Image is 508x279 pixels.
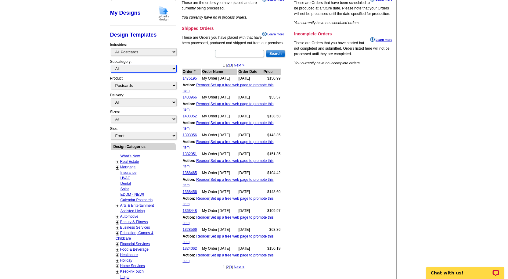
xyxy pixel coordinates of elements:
a: + [116,258,119,263]
a: Set up a free web page to promote this item [183,121,274,131]
td: My Order [DATE] [202,151,237,157]
td: | [182,139,281,150]
a: Reorder [196,234,209,238]
a: 2 [227,265,229,269]
a: 1382951 [183,152,197,156]
div: Sizes: [110,109,176,126]
a: Reorder [196,215,209,220]
td: | [182,195,281,207]
div: Design Categories [111,144,176,149]
b: Action: [183,215,195,220]
b: Action: [183,102,195,106]
td: My Order [DATE] [202,94,237,100]
td: [DATE] [238,151,263,157]
iframe: LiveChat chat widget [422,260,508,279]
a: Dental [121,181,131,186]
h3: Shipped Orders [182,26,286,31]
td: [DATE] [238,113,263,119]
a: 2 [227,63,229,67]
a: Set up a free web page to promote this item [183,140,274,149]
td: $104.42 [263,170,281,176]
div: Side: [110,126,176,140]
td: [DATE] [238,132,263,138]
td: | [182,233,281,245]
th: Order Name [202,69,237,75]
p: These are Orders you have placed with that have been processed, produced and shipped out from our... [182,35,286,46]
a: Healthcare [120,253,138,257]
div: 1 | | | [182,63,286,68]
td: $109.97 [263,208,281,214]
a: + [116,220,119,225]
b: Action: [183,83,195,87]
a: Design Templates [110,32,157,38]
a: Reorder [196,83,209,87]
td: [DATE] [238,94,263,100]
a: Solar [121,187,129,191]
td: $143.35 [263,132,281,138]
td: $151.35 [263,151,281,157]
a: Automotive [120,214,139,219]
td: My Order [DATE] [202,208,237,214]
em: You currently have no in process orders. [182,15,247,20]
td: | [182,101,281,113]
a: Food & Beverage [120,247,149,252]
a: My Designs [110,10,141,16]
a: Keep-in-Touch [120,269,144,274]
td: | [182,252,281,264]
a: + [116,264,119,269]
img: upload-design [156,6,171,21]
div: 1 | | | [182,264,286,270]
td: [DATE] [238,245,263,252]
a: Set up a free web page to promote this item [183,159,274,168]
a: Reorder [196,253,209,257]
a: + [116,214,119,219]
a: Reorder [196,177,209,182]
a: Set up a free web page to promote this item [183,215,274,225]
a: Reorder [196,159,209,163]
a: Next > [234,265,244,269]
td: | [182,82,281,94]
a: Set up a free web page to promote this item [183,177,274,187]
a: Set up a free web page to promote this item [183,102,274,112]
td: [DATE] [238,75,263,81]
a: EDDM - NEW! [121,192,144,197]
a: 1363448 [183,209,197,213]
th: Order # [182,69,201,75]
a: Set up a free web page to promote this item [183,234,274,244]
a: + [116,203,119,208]
a: Set up a free web page to promote this item [183,253,274,263]
a: Financial Services [120,242,150,246]
a: 1324062 [183,246,197,251]
div: Subcategory: [110,59,176,76]
td: $150.19 [263,245,281,252]
td: $138.58 [263,113,281,119]
a: 1328566 [183,227,197,232]
h3: Incomplete Orders [294,31,394,37]
a: 1368465 [183,171,197,175]
a: Insurance [121,170,137,175]
a: What's New [121,154,140,158]
p: These are Orders that you have started but not completed and submitted. Orders listed here will n... [294,40,394,57]
b: Action: [183,140,195,144]
a: 1403052 [183,114,197,118]
a: Beauty & Fitness [120,220,148,224]
a: + [116,231,119,236]
a: + [116,253,119,258]
input: Search [266,50,285,57]
div: Product: [110,76,176,92]
a: Reorder [196,121,209,125]
b: Action: [183,121,195,125]
a: 1368456 [183,190,197,194]
a: + [116,165,119,170]
a: Reorder [196,196,209,201]
a: + [116,247,119,252]
b: Action: [183,253,195,257]
a: Next > [234,63,244,67]
a: HVAC [121,176,130,180]
a: Reorder [196,102,209,106]
em: You currently have no incomplete orders. [294,61,361,65]
td: $55.57 [263,94,281,100]
a: + [116,159,119,164]
td: | [182,214,281,226]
